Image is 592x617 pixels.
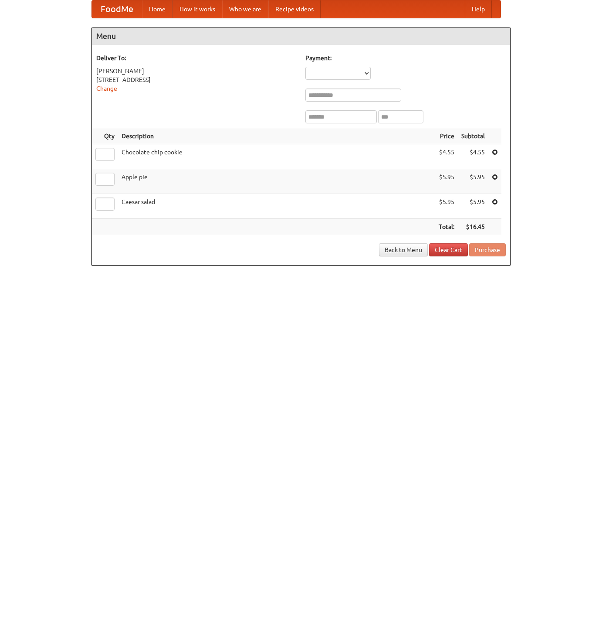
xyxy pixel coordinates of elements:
[458,219,488,235] th: $16.45
[96,54,297,62] h5: Deliver To:
[118,128,435,144] th: Description
[173,0,222,18] a: How it works
[435,144,458,169] td: $4.55
[96,85,117,92] a: Change
[222,0,268,18] a: Who we are
[118,194,435,219] td: Caesar salad
[435,169,458,194] td: $5.95
[268,0,321,18] a: Recipe videos
[118,144,435,169] td: Chocolate chip cookie
[96,75,297,84] div: [STREET_ADDRESS]
[458,194,488,219] td: $5.95
[305,54,506,62] h5: Payment:
[92,27,510,45] h4: Menu
[92,128,118,144] th: Qty
[118,169,435,194] td: Apple pie
[142,0,173,18] a: Home
[435,219,458,235] th: Total:
[458,169,488,194] td: $5.95
[96,67,297,75] div: [PERSON_NAME]
[429,243,468,256] a: Clear Cart
[379,243,428,256] a: Back to Menu
[92,0,142,18] a: FoodMe
[458,144,488,169] td: $4.55
[435,128,458,144] th: Price
[458,128,488,144] th: Subtotal
[465,0,492,18] a: Help
[469,243,506,256] button: Purchase
[435,194,458,219] td: $5.95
